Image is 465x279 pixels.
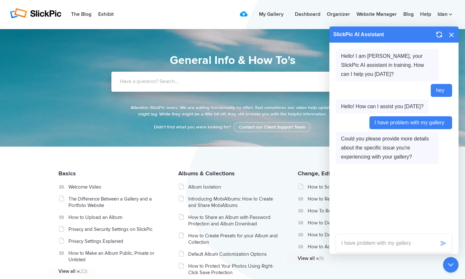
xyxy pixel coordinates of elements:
[188,251,280,257] a: Default Album Customization Options
[308,232,399,238] a: How to Delete a Photo
[308,208,399,214] a: How To Rename a Photo
[308,220,399,226] a: How to Delete an Album
[68,226,160,232] a: Privacy and Security Settings on SlickPic
[68,250,160,263] a: How to Make an Album Public, Private or Unlisted
[298,170,377,177] a: Change, Edit & Rename Items
[322,74,349,90] input: 
[129,105,336,118] p: Attention SlickPic users. We are adding functionality so often, that sometimes our video help upd...
[308,243,399,250] a: How to Add a Description to an Album
[58,170,76,177] a: Basics
[308,184,399,190] a: How to Sort Albums & Collections
[58,268,150,274] a: View all »(22)
[188,196,280,209] a: Introducing MobiAlbums: How to Create and Share MobiAlbums
[68,238,160,244] a: Privacy Settings Explained
[178,170,235,177] a: Albums & Collections
[68,184,160,190] a: Welcome Video
[188,263,280,276] a: How to Protect Your Photos Using Right-Click Save Protection
[233,122,311,132] a: Contact our Client Support Team
[68,214,160,221] a: How to Upload an Album
[129,124,336,130] p: Didn't find what you were looking for?
[188,184,280,190] a: Album Isolation
[82,52,383,69] h1: General Info & How To's
[188,232,280,245] a: How to Create Presets for your Album and Collection
[308,196,399,202] a: How to Rename an Album
[120,78,362,85] label: Have a question? Search...
[68,196,160,209] a: The Difference Between a Gallery and a Portfolio Website
[298,255,389,262] a: View all »(9)
[188,214,280,227] a: How to Share an Album with Password Protection and Album Download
